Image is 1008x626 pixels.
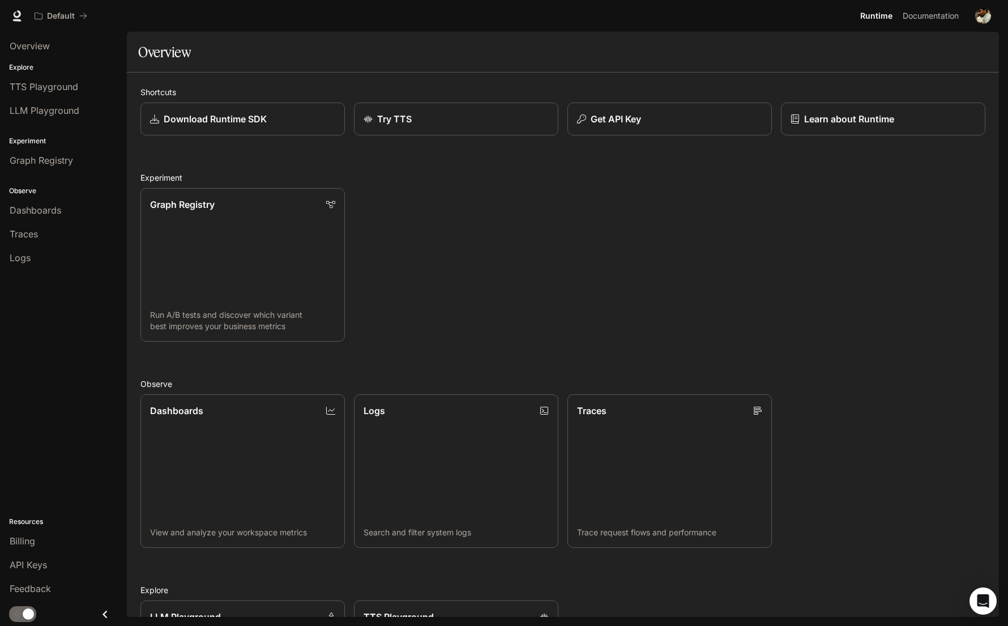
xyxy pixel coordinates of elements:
[567,103,772,135] button: Get API Key
[781,103,985,135] a: Learn about Runtime
[354,394,558,548] a: LogsSearch and filter system logs
[47,11,75,21] p: Default
[364,404,385,418] p: Logs
[150,610,221,624] p: LLM Playground
[364,610,434,624] p: TTS Playground
[856,5,897,27] a: Runtime
[138,41,191,63] h1: Overview
[972,5,994,27] button: User avatar
[898,5,967,27] a: Documentation
[150,527,335,538] p: View and analyze your workspace metrics
[567,394,772,548] a: TracesTrace request flows and performance
[377,112,412,126] p: Try TTS
[577,527,762,538] p: Trace request flows and performance
[140,394,345,548] a: DashboardsView and analyze your workspace metrics
[364,527,549,538] p: Search and filter system logs
[140,103,345,135] a: Download Runtime SDK
[140,378,985,390] h2: Observe
[591,112,641,126] p: Get API Key
[150,404,203,418] p: Dashboards
[975,8,991,24] img: User avatar
[150,309,335,332] p: Run A/B tests and discover which variant best improves your business metrics
[29,5,92,27] button: All workspaces
[577,404,606,418] p: Traces
[804,112,894,126] p: Learn about Runtime
[140,584,985,596] h2: Explore
[140,188,345,342] a: Graph RegistryRun A/B tests and discover which variant best improves your business metrics
[903,9,959,23] span: Documentation
[164,112,267,126] p: Download Runtime SDK
[969,587,997,615] div: Open Intercom Messenger
[140,86,985,98] h2: Shortcuts
[860,9,892,23] span: Runtime
[150,198,215,211] p: Graph Registry
[354,103,558,135] a: Try TTS
[140,172,985,184] h2: Experiment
